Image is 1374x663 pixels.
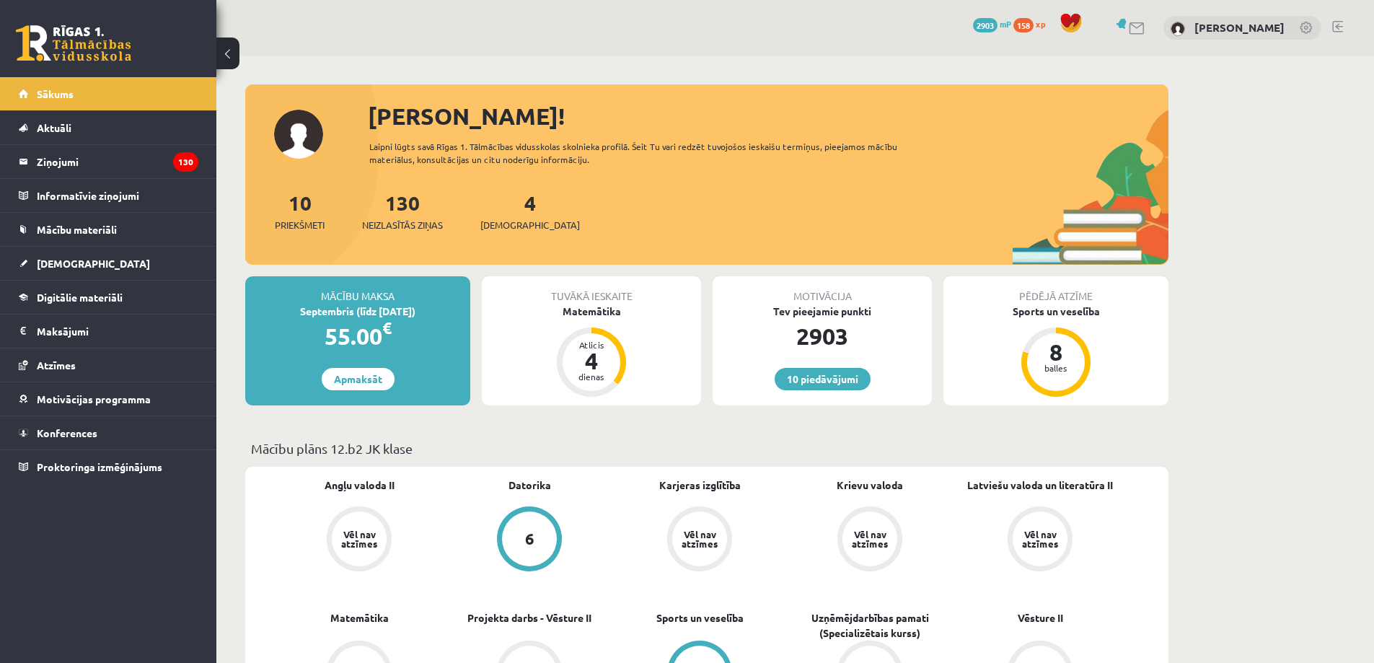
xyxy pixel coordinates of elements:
[369,140,923,166] div: Laipni lūgts savā Rīgas 1. Tālmācības vidusskolas skolnieka profilā. Šeit Tu vari redzēt tuvojošo...
[19,111,198,144] a: Aktuāli
[480,190,580,232] a: 4[DEMOGRAPHIC_DATA]
[173,152,198,172] i: 130
[525,531,534,547] div: 6
[37,179,198,212] legend: Informatīvie ziņojumi
[570,349,613,372] div: 4
[967,478,1113,493] a: Latviešu valoda un literatūra II
[368,99,1168,133] div: [PERSON_NAME]!
[1171,22,1185,36] img: Eriks Meļņiks
[1013,18,1034,32] span: 158
[973,18,998,32] span: 2903
[245,276,470,304] div: Mācību maksa
[1034,341,1078,364] div: 8
[1018,610,1063,625] a: Vēsture II
[37,145,198,178] legend: Ziņojumi
[943,304,1168,319] div: Sports un veselība
[19,315,198,348] a: Maksājumi
[19,145,198,178] a: Ziņojumi130
[37,291,123,304] span: Digitālie materiāli
[37,257,150,270] span: [DEMOGRAPHIC_DATA]
[19,450,198,483] a: Proktoringa izmēģinājums
[570,372,613,381] div: dienas
[1194,20,1285,35] a: [PERSON_NAME]
[274,506,444,574] a: Vēl nav atzīmes
[37,223,117,236] span: Mācību materiāli
[245,319,470,354] div: 55.00
[19,382,198,416] a: Motivācijas programma
[19,416,198,449] a: Konferences
[19,281,198,314] a: Digitālie materiāli
[943,304,1168,399] a: Sports un veselība 8 balles
[973,18,1011,30] a: 2903 mP
[850,530,890,548] div: Vēl nav atzīmes
[275,218,325,232] span: Priekšmeti
[467,610,591,625] a: Projekta darbs - Vēsture II
[362,218,443,232] span: Neizlasītās ziņas
[679,530,720,548] div: Vēl nav atzīmes
[444,506,615,574] a: 6
[19,213,198,246] a: Mācību materiāli
[330,610,389,625] a: Matemātika
[482,304,701,319] div: Matemātika
[37,121,71,134] span: Aktuāli
[16,25,131,61] a: Rīgas 1. Tālmācības vidusskola
[713,319,932,354] div: 2903
[508,478,551,493] a: Datorika
[37,426,97,439] span: Konferences
[275,190,325,232] a: 10Priekšmeti
[1013,18,1052,30] a: 158 xp
[659,478,741,493] a: Karjeras izglītība
[37,315,198,348] legend: Maksājumi
[37,87,74,100] span: Sākums
[37,392,151,405] span: Motivācijas programma
[785,610,955,641] a: Uzņēmējdarbības pamati (Specializētais kurss)
[382,317,392,338] span: €
[19,247,198,280] a: [DEMOGRAPHIC_DATA]
[245,304,470,319] div: Septembris (līdz [DATE])
[339,530,379,548] div: Vēl nav atzīmes
[713,304,932,319] div: Tev pieejamie punkti
[1034,364,1078,372] div: balles
[1020,530,1060,548] div: Vēl nav atzīmes
[656,610,744,625] a: Sports un veselība
[37,460,162,473] span: Proktoringa izmēģinājums
[1000,18,1011,30] span: mP
[322,368,395,390] a: Apmaksāt
[837,478,903,493] a: Krievu valoda
[482,304,701,399] a: Matemātika Atlicis 4 dienas
[615,506,785,574] a: Vēl nav atzīmes
[325,478,395,493] a: Angļu valoda II
[480,218,580,232] span: [DEMOGRAPHIC_DATA]
[713,276,932,304] div: Motivācija
[482,276,701,304] div: Tuvākā ieskaite
[37,359,76,372] span: Atzīmes
[775,368,871,390] a: 10 piedāvājumi
[943,276,1168,304] div: Pēdējā atzīme
[1036,18,1045,30] span: xp
[19,179,198,212] a: Informatīvie ziņojumi
[570,341,613,349] div: Atlicis
[362,190,443,232] a: 130Neizlasītās ziņas
[785,506,955,574] a: Vēl nav atzīmes
[251,439,1163,458] p: Mācību plāns 12.b2 JK klase
[19,77,198,110] a: Sākums
[19,348,198,382] a: Atzīmes
[955,506,1125,574] a: Vēl nav atzīmes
